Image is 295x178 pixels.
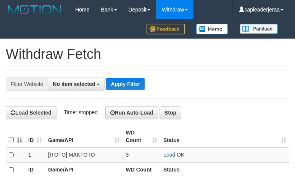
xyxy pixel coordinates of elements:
td: 1 [25,147,45,163]
span: Timer stopped [64,109,98,115]
button: Run Auto-Load [105,106,158,119]
button: Apply Filter [106,78,145,90]
th: Status [160,162,289,177]
img: MOTION_logo.png [6,4,64,15]
img: Button%20Memo.svg [196,24,228,34]
button: Stop [160,106,181,119]
div: Filter Website [6,78,48,91]
img: Feedback.jpg [147,24,185,34]
th: Game/API [45,162,123,177]
img: panduan.png [240,24,278,34]
span: 3 [126,152,129,158]
td: [ITOTO] MAKTOTO [45,147,123,163]
span: OK [177,152,184,158]
button: No item selected [48,78,105,91]
th: ID: activate to sort column ascending [25,126,45,147]
th: WD Count [123,162,160,177]
th: Game/API: activate to sort column ascending [45,126,123,147]
th: ID [25,162,45,177]
button: Load Selected [6,106,56,119]
th: WD Count: activate to sort column ascending [123,126,160,147]
span: No item selected [53,81,95,87]
h1: Withdraw Fetch [6,47,289,62]
th: Status: activate to sort column ascending [160,126,289,147]
a: Load [163,152,175,158]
